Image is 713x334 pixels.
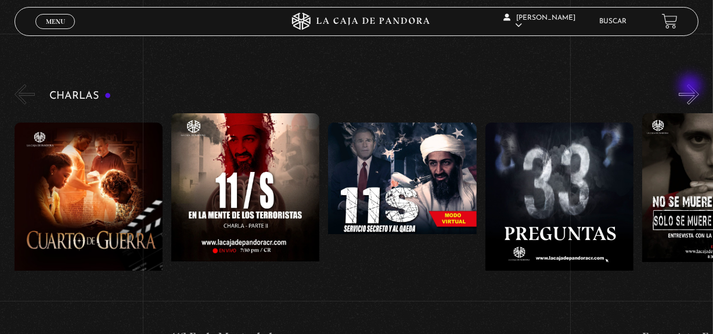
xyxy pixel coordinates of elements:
span: Menu [46,18,65,25]
span: [PERSON_NAME] [503,15,575,29]
button: Previous [15,84,35,105]
button: Next [679,84,699,105]
a: Buscar [600,18,627,25]
a: View your shopping cart [662,13,678,29]
span: Cerrar [42,27,69,35]
h3: Charlas [49,91,111,102]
